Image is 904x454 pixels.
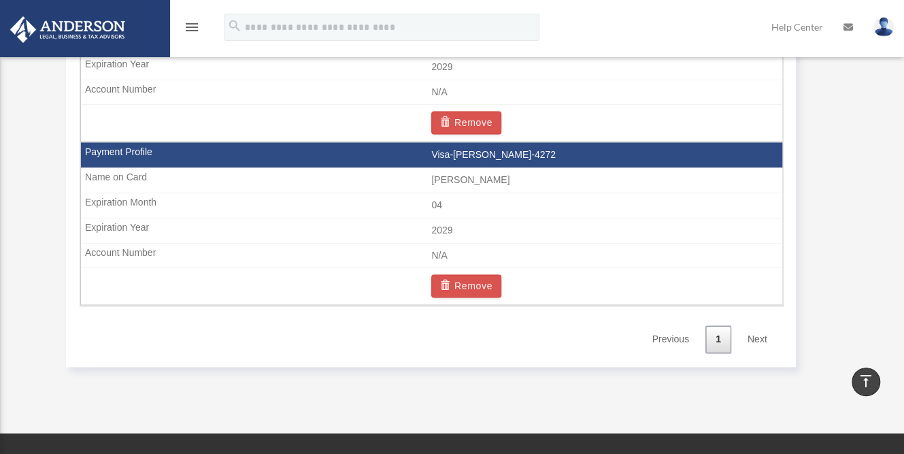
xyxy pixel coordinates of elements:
[81,54,782,80] td: 2029
[184,24,200,35] a: menu
[705,325,731,353] a: 1
[81,142,782,168] td: Visa-[PERSON_NAME]-4272
[81,218,782,244] td: 2029
[737,325,777,353] a: Next
[184,19,200,35] i: menu
[431,274,501,297] button: Remove
[852,368,880,396] a: vertical_align_top
[81,193,782,218] td: 04
[81,167,782,193] td: [PERSON_NAME]
[858,373,874,389] i: vertical_align_top
[227,18,242,33] i: search
[641,325,699,353] a: Previous
[81,80,782,106] td: N/A
[873,17,894,37] img: User Pic
[431,111,501,134] button: Remove
[81,243,782,269] td: N/A
[6,16,129,43] img: Anderson Advisors Platinum Portal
